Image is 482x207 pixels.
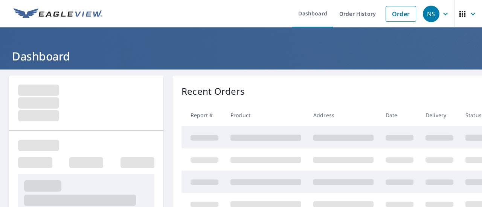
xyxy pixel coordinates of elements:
[386,6,416,22] a: Order
[423,6,439,22] div: NS
[307,104,380,126] th: Address
[182,104,224,126] th: Report #
[182,85,245,98] p: Recent Orders
[380,104,419,126] th: Date
[419,104,459,126] th: Delivery
[224,104,307,126] th: Product
[9,48,473,64] h1: Dashboard
[14,8,102,20] img: EV Logo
